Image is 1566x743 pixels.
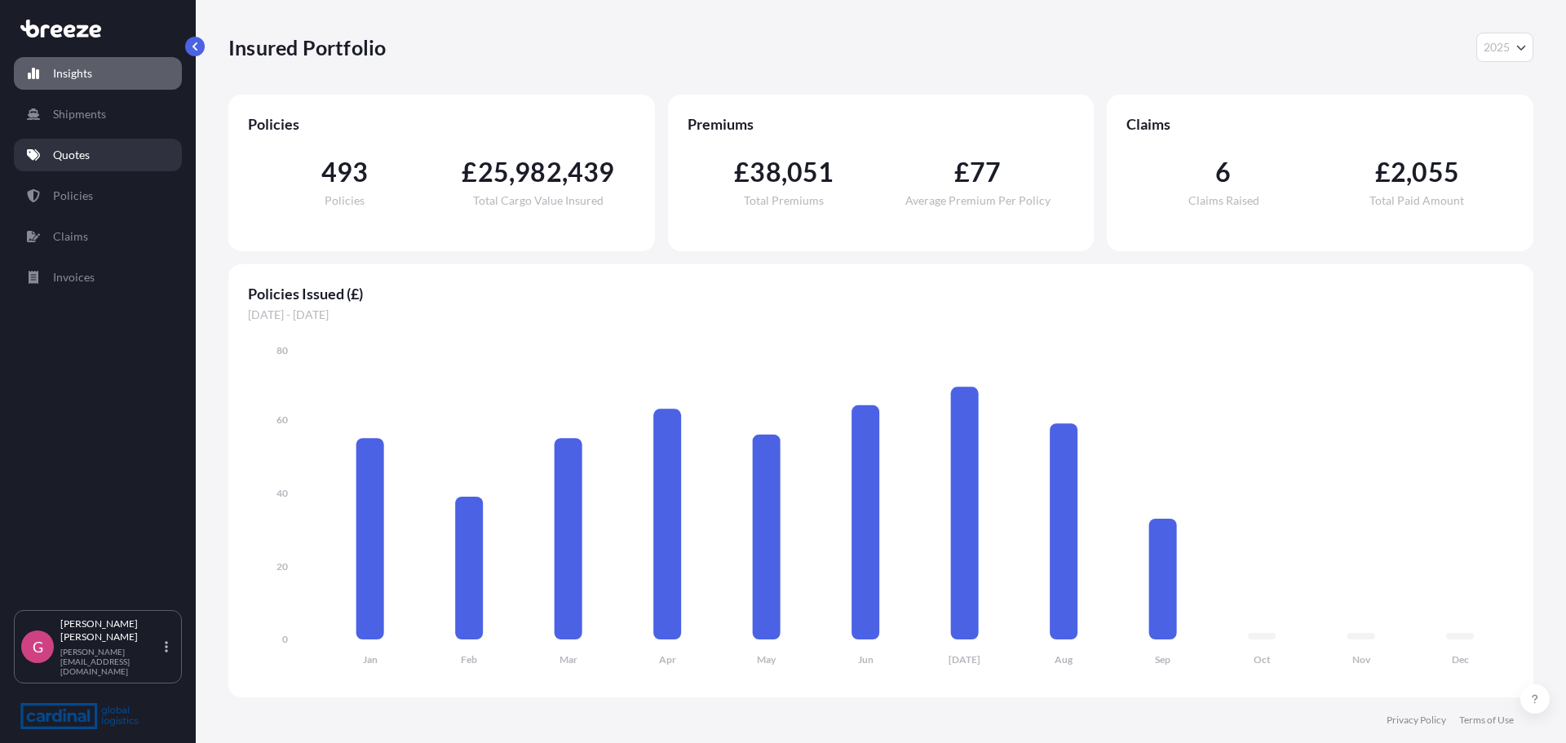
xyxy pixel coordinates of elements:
[781,159,787,185] span: ,
[1412,159,1459,185] span: 055
[53,106,106,122] p: Shipments
[462,159,477,185] span: £
[20,703,139,729] img: organization-logo
[1375,159,1391,185] span: £
[325,195,365,206] span: Policies
[33,639,43,655] span: G
[1476,33,1533,62] button: Year Selector
[14,179,182,212] a: Policies
[1452,653,1469,666] tspan: Dec
[1459,714,1514,727] a: Terms of Use
[53,269,95,285] p: Invoices
[248,307,1514,323] span: [DATE] - [DATE]
[1215,159,1231,185] span: 6
[1188,195,1259,206] span: Claims Raised
[478,159,509,185] span: 25
[60,617,161,643] p: [PERSON_NAME] [PERSON_NAME]
[461,653,477,666] tspan: Feb
[744,195,824,206] span: Total Premiums
[734,159,750,185] span: £
[248,284,1514,303] span: Policies Issued (£)
[688,114,1075,134] span: Premiums
[248,114,635,134] span: Policies
[276,344,288,356] tspan: 80
[14,261,182,294] a: Invoices
[1352,653,1371,666] tspan: Nov
[568,159,615,185] span: 439
[515,159,562,185] span: 982
[1387,714,1446,727] a: Privacy Policy
[954,159,970,185] span: £
[562,159,568,185] span: ,
[560,653,577,666] tspan: Mar
[1369,195,1464,206] span: Total Paid Amount
[757,653,776,666] tspan: May
[276,560,288,573] tspan: 20
[787,159,834,185] span: 051
[1155,653,1170,666] tspan: Sep
[1391,159,1406,185] span: 2
[14,220,182,253] a: Claims
[53,188,93,204] p: Policies
[53,228,88,245] p: Claims
[228,34,386,60] p: Insured Portfolio
[1126,114,1514,134] span: Claims
[53,147,90,163] p: Quotes
[1254,653,1271,666] tspan: Oct
[14,139,182,171] a: Quotes
[282,633,288,645] tspan: 0
[750,159,781,185] span: 38
[949,653,980,666] tspan: [DATE]
[53,65,92,82] p: Insights
[905,195,1051,206] span: Average Premium Per Policy
[1484,39,1510,55] span: 2025
[858,653,874,666] tspan: Jun
[1055,653,1073,666] tspan: Aug
[276,414,288,426] tspan: 60
[14,98,182,130] a: Shipments
[363,653,378,666] tspan: Jan
[14,57,182,90] a: Insights
[473,195,604,206] span: Total Cargo Value Insured
[276,487,288,499] tspan: 40
[970,159,1001,185] span: 77
[1406,159,1412,185] span: ,
[60,647,161,676] p: [PERSON_NAME][EMAIL_ADDRESS][DOMAIN_NAME]
[509,159,515,185] span: ,
[321,159,369,185] span: 493
[659,653,676,666] tspan: Apr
